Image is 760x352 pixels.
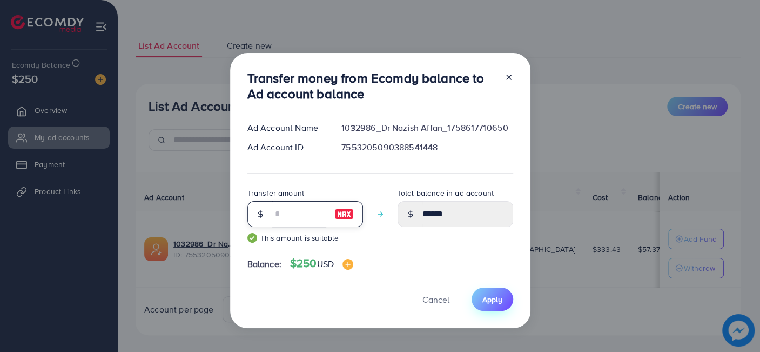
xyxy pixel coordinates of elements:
[247,70,496,102] h3: Transfer money from Ecomdy balance to Ad account balance
[247,233,257,243] img: guide
[290,257,353,270] h4: $250
[317,258,333,270] span: USD
[398,188,494,198] label: Total balance in ad account
[472,288,513,311] button: Apply
[482,294,502,305] span: Apply
[409,288,463,311] button: Cancel
[239,141,333,154] div: Ad Account ID
[247,258,281,270] span: Balance:
[247,233,363,243] small: This amount is suitable
[342,259,353,270] img: image
[333,141,521,154] div: 7553205090388541448
[247,188,304,198] label: Transfer amount
[333,122,521,134] div: 1032986_Dr Nazish Affan_1758617710650
[422,294,449,305] span: Cancel
[239,122,333,134] div: Ad Account Name
[334,208,354,221] img: image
